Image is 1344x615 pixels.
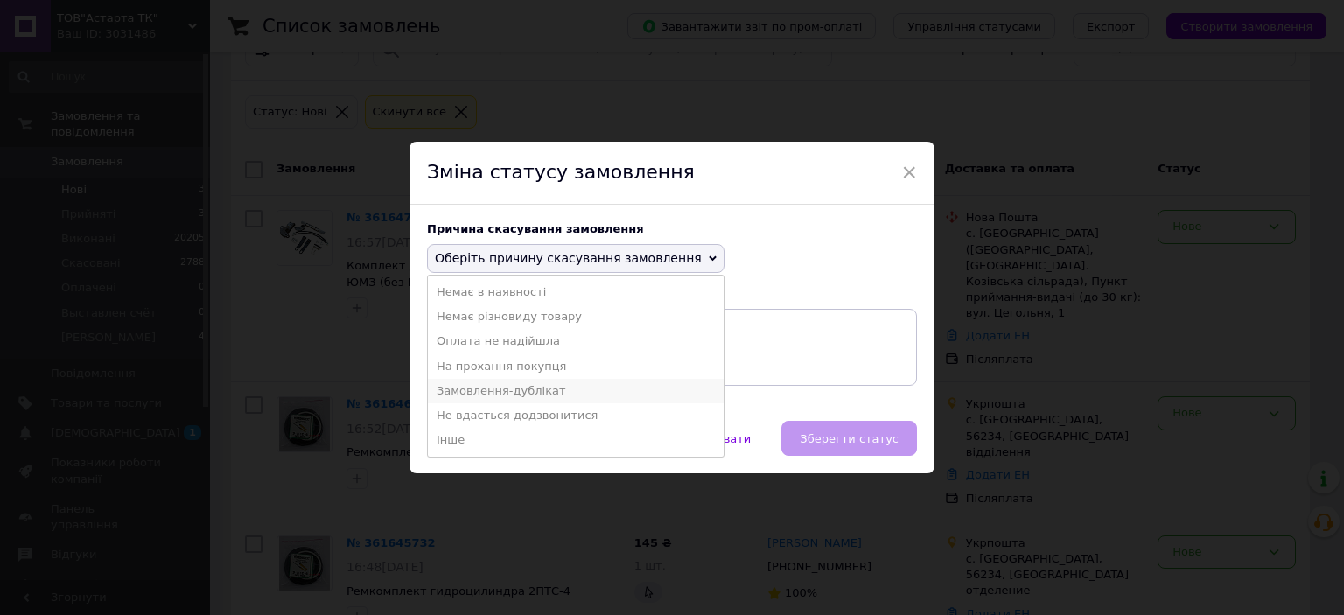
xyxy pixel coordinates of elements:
[409,142,934,205] div: Зміна статусу замовлення
[435,251,702,265] span: Оберіть причину скасування замовлення
[428,280,724,304] li: Немає в наявності
[428,379,724,403] li: Замовлення-дублікат
[428,428,724,452] li: Інше
[428,403,724,428] li: Не вдається додзвонитися
[428,354,724,379] li: На прохання покупця
[427,222,917,235] div: Причина скасування замовлення
[901,157,917,187] span: ×
[428,329,724,353] li: Оплата не надійшла
[428,304,724,329] li: Немає різновиду товару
